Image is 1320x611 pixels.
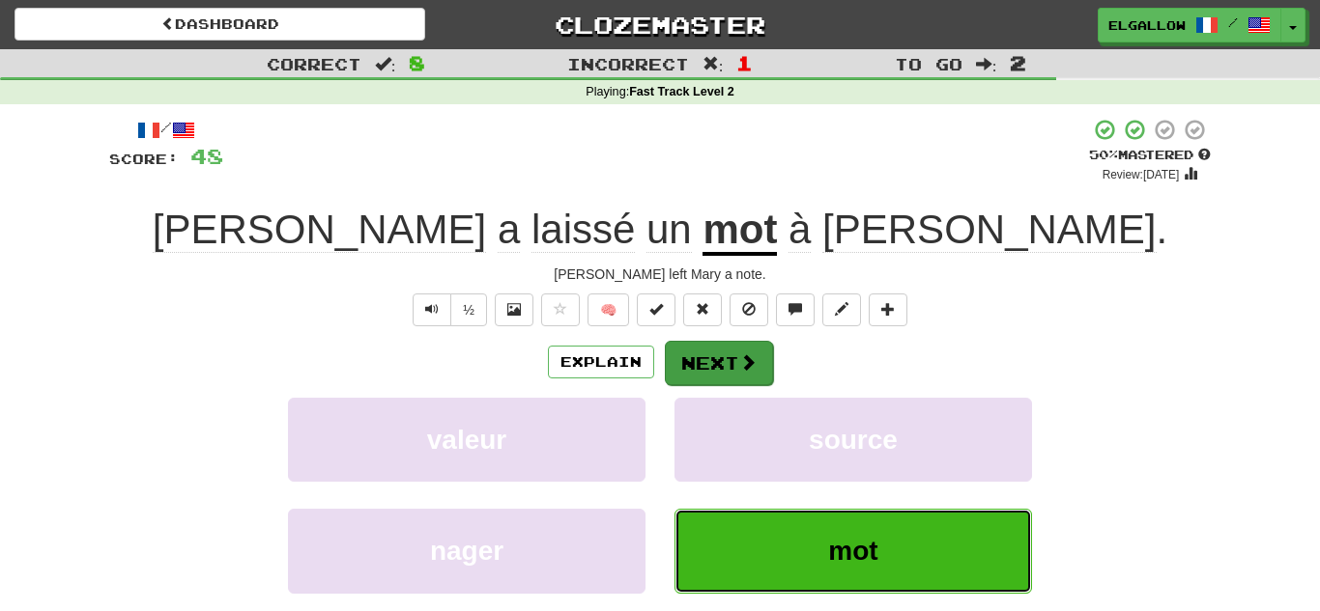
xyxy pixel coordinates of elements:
button: valeur [288,398,646,482]
button: Next [665,341,773,385]
span: [PERSON_NAME] [153,207,486,253]
button: source [674,398,1032,482]
button: Ignore sentence (alt+i) [730,293,768,326]
button: Add to collection (alt+a) [869,293,907,326]
span: [PERSON_NAME] [822,207,1156,253]
button: Edit sentence (alt+d) [822,293,861,326]
u: mot [703,207,777,256]
span: : [976,56,997,72]
strong: Fast Track Level 2 [629,85,734,98]
span: valeur [427,425,507,455]
span: Correct [267,54,361,73]
span: To go [895,54,962,73]
button: ½ [450,293,487,326]
button: mot [674,509,1032,593]
div: Mastered [1089,147,1211,164]
div: [PERSON_NAME] left Mary a note. [109,264,1211,284]
span: laissé [531,207,635,253]
span: nager [430,536,503,566]
span: a [498,207,520,253]
span: un [646,207,692,253]
span: 48 [190,144,223,168]
span: source [809,425,898,455]
span: 8 [409,51,425,74]
span: elgallow [1108,16,1186,34]
button: nager [288,509,646,593]
span: Incorrect [567,54,689,73]
button: Explain [548,346,654,378]
span: 1 [736,51,753,74]
span: mot [828,536,877,566]
span: / [1228,15,1238,29]
span: 50 % [1089,147,1118,162]
div: Text-to-speech controls [409,293,487,326]
span: Score: [109,151,179,167]
button: Play sentence audio (ctl+space) [413,293,451,326]
button: Discuss sentence (alt+u) [776,293,815,326]
span: : [375,56,396,72]
button: Show image (alt+x) [495,293,533,326]
small: Review: [DATE] [1103,168,1180,181]
a: Clozemaster [454,8,865,42]
a: elgallow / [1098,8,1281,42]
button: Reset to 0% Mastered (alt+r) [683,293,722,326]
span: . [777,207,1167,253]
button: Favorite sentence (alt+f) [541,293,580,326]
span: 2 [1010,51,1026,74]
div: / [109,118,223,142]
span: : [703,56,724,72]
a: Dashboard [14,8,425,41]
button: 🧠 [588,293,629,326]
span: à [789,207,811,253]
button: Set this sentence to 100% Mastered (alt+m) [637,293,675,326]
